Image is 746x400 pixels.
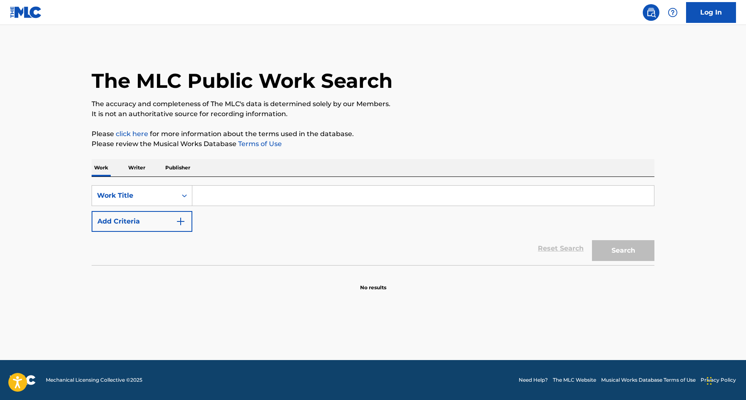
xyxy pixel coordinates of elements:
img: 9d2ae6d4665cec9f34b9.svg [176,216,186,226]
p: Please review the Musical Works Database [92,139,654,149]
p: The accuracy and completeness of The MLC's data is determined solely by our Members. [92,99,654,109]
img: logo [10,375,36,385]
div: Drag [707,368,712,393]
a: The MLC Website [553,376,596,384]
p: No results [360,274,386,291]
iframe: Chat Widget [704,360,746,400]
p: Publisher [163,159,193,176]
h1: The MLC Public Work Search [92,68,393,93]
a: Need Help? [519,376,548,384]
a: Log In [686,2,736,23]
p: Writer [126,159,148,176]
img: help [668,7,678,17]
p: Please for more information about the terms used in the database. [92,129,654,139]
a: Terms of Use [236,140,282,148]
img: MLC Logo [10,6,42,18]
form: Search Form [92,185,654,265]
a: Privacy Policy [701,376,736,384]
div: Work Title [97,191,172,201]
button: Add Criteria [92,211,192,232]
p: It is not an authoritative source for recording information. [92,109,654,119]
img: search [646,7,656,17]
a: Public Search [643,4,659,21]
div: Help [664,4,681,21]
span: Mechanical Licensing Collective © 2025 [46,376,142,384]
a: click here [116,130,148,138]
a: Musical Works Database Terms of Use [601,376,696,384]
p: Work [92,159,111,176]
